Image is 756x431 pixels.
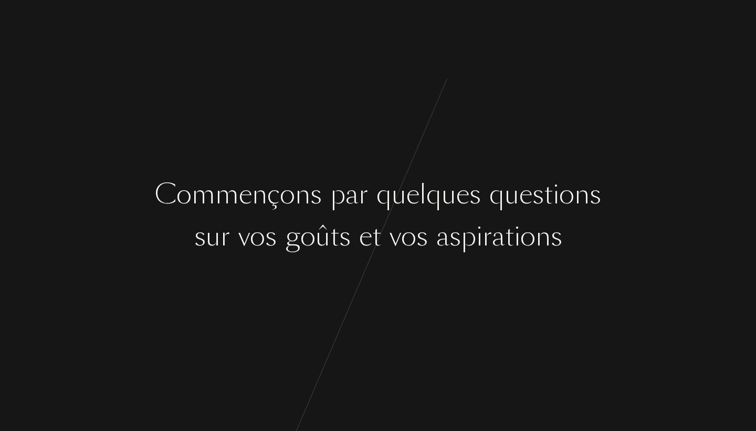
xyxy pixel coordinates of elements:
div: u [392,175,406,214]
div: p [461,217,476,256]
div: r [482,217,492,256]
div: s [339,217,351,256]
div: u [206,217,220,256]
div: q [376,175,392,214]
div: q [426,175,442,214]
div: o [559,175,574,214]
div: v [390,217,401,256]
div: a [345,175,359,214]
div: e [406,175,419,214]
div: n [295,175,310,214]
div: s [449,217,461,256]
div: t [505,217,514,256]
div: s [265,217,277,256]
div: r [359,175,368,214]
div: e [456,175,469,214]
div: o [250,217,265,256]
div: q [489,175,505,214]
div: u [505,175,519,214]
div: e [239,175,252,214]
div: g [285,217,300,256]
div: m [192,175,215,214]
div: v [238,217,250,256]
div: o [280,175,295,214]
div: s [551,217,562,256]
div: o [401,217,416,256]
div: t [330,217,339,256]
div: s [310,175,322,214]
div: s [194,217,206,256]
div: t [372,217,381,256]
div: r [220,217,230,256]
div: o [300,217,316,256]
div: s [532,175,544,214]
div: a [436,217,449,256]
div: n [252,175,267,214]
div: p [330,175,345,214]
div: s [416,217,428,256]
div: û [316,217,330,256]
div: i [553,175,559,214]
div: s [590,175,601,214]
div: e [519,175,532,214]
div: a [492,217,505,256]
div: n [535,217,551,256]
div: i [476,217,482,256]
div: e [359,217,372,256]
div: i [514,217,520,256]
div: s [469,175,481,214]
div: ç [267,175,280,214]
div: C [155,175,176,214]
div: o [176,175,192,214]
div: o [520,217,535,256]
div: t [544,175,553,214]
div: m [215,175,239,214]
div: n [574,175,590,214]
div: l [419,175,426,214]
div: u [442,175,456,214]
